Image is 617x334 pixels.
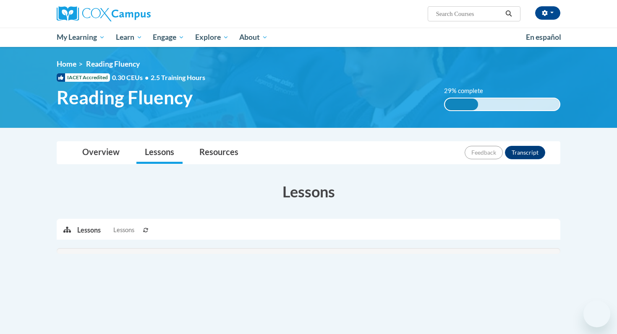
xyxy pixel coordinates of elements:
a: Engage [147,28,190,47]
a: Lessons [136,142,183,164]
p: Lessons [77,225,101,235]
input: Search Courses [435,9,502,19]
a: Overview [74,142,128,164]
a: Cox Campus [57,6,216,21]
a: Resources [191,142,247,164]
div: Main menu [44,28,573,47]
div: 29% complete [445,98,478,110]
span: 0.30 CEUs [112,73,151,82]
span: Learn [116,32,142,42]
span: Explore [195,32,229,42]
span: En español [526,33,561,41]
a: My Learning [51,28,110,47]
iframe: Button to launch messaging window [583,300,610,327]
a: En español [520,28,567,46]
span: Reading Fluency [86,60,140,68]
span: Reading Fluency [57,86,193,109]
button: Transcript [505,146,545,159]
a: Home [57,60,76,68]
span: IACET Accredited [57,73,110,82]
a: Explore [190,28,234,47]
img: Cox Campus [57,6,151,21]
span: Lessons [113,225,134,235]
label: 29% complete [444,86,492,96]
span: Engage [153,32,184,42]
a: About [234,28,274,47]
h3: Lessons [57,181,560,202]
span: • [145,73,149,81]
button: Search [502,9,515,19]
button: Feedback [465,146,503,159]
a: Learn [110,28,148,47]
span: About [239,32,268,42]
button: Account Settings [535,6,560,20]
span: My Learning [57,32,105,42]
span: 2.5 Training Hours [151,73,205,81]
